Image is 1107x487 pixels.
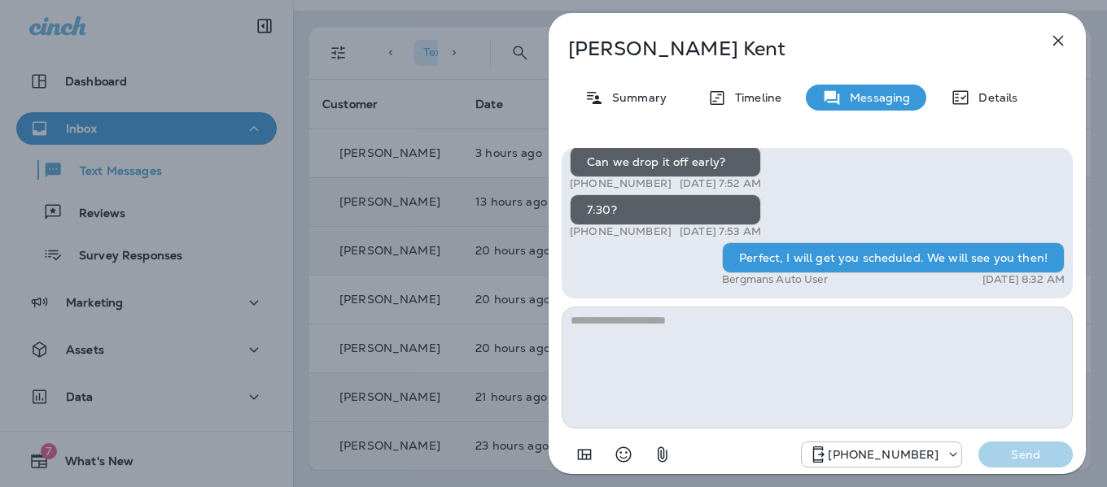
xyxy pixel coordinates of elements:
p: [PERSON_NAME] Kent [568,37,1013,60]
p: [PHONE_NUMBER] [570,225,672,238]
p: [DATE] 8:32 AM [982,273,1065,286]
div: 7:30? [570,194,761,225]
button: Add in a premade template [568,438,601,471]
button: Select an emoji [607,438,640,471]
p: Messaging [842,91,910,104]
div: Perfect, I will get you scheduled. We will see you then! [722,242,1065,273]
p: [PHONE_NUMBER] [828,448,939,461]
p: Bergmans Auto User [722,273,828,286]
p: Details [970,91,1017,104]
p: Timeline [727,91,781,104]
p: Summary [604,91,667,104]
div: Can we drop it off early? [570,146,761,177]
p: [DATE] 7:52 AM [680,177,761,190]
div: +1 (813) 428-9920 [802,445,961,464]
p: [PHONE_NUMBER] [570,177,672,190]
p: [DATE] 7:53 AM [680,225,761,238]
